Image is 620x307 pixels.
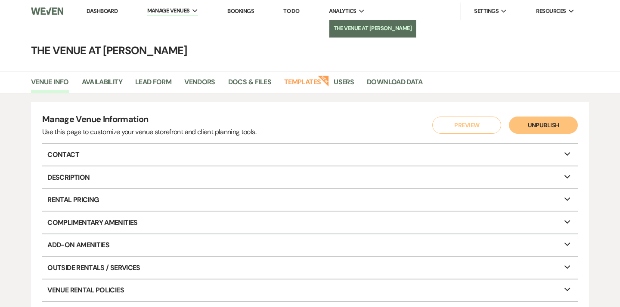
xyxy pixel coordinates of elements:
[42,279,578,301] p: Venue Rental Policies
[147,6,190,15] span: Manage Venues
[334,24,412,33] li: The Venue at [PERSON_NAME]
[318,74,330,86] strong: New
[334,77,354,93] a: Users
[42,189,578,211] p: Rental Pricing
[329,20,416,37] a: The Venue at [PERSON_NAME]
[87,7,118,15] a: Dashboard
[283,7,299,15] a: To Do
[284,77,321,93] a: Templates
[431,117,499,134] a: Preview
[329,7,356,15] span: Analytics
[509,117,578,134] button: Unpublish
[367,77,423,93] a: Download Data
[42,234,578,256] p: Add-On Amenities
[184,77,215,93] a: Vendors
[42,166,578,188] p: Description
[31,2,63,20] img: Weven Logo
[31,77,69,93] a: Venue Info
[42,144,578,166] p: Contact
[227,7,254,15] a: Bookings
[42,212,578,233] p: Complimentary Amenities
[42,113,256,127] h4: Manage Venue Information
[536,7,566,15] span: Resources
[42,127,256,137] div: Use this page to customize your venue storefront and client planning tools.
[474,7,499,15] span: Settings
[135,77,171,93] a: Lead Form
[42,257,578,278] p: Outside Rentals / Services
[82,77,122,93] a: Availability
[432,117,501,134] button: Preview
[228,77,271,93] a: Docs & Files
